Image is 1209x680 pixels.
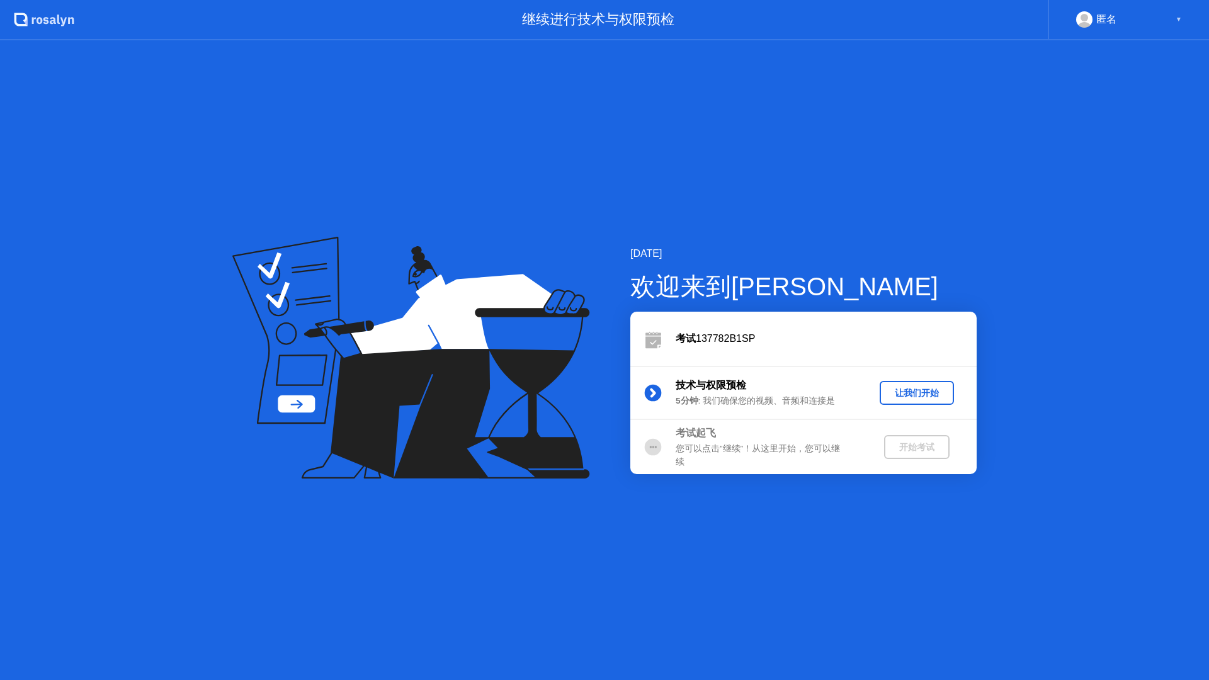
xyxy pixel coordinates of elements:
div: 您可以点击”继续”！从这里开始，您可以继续 [676,443,857,468]
div: : 我们确保您的视频、音频和连接是 [676,395,857,407]
b: 考试起飞 [676,428,716,438]
div: 欢迎来到[PERSON_NAME] [630,268,977,305]
button: 开始考试 [884,435,950,459]
div: 匿名 [1096,11,1116,28]
b: 5分钟 [676,396,698,405]
div: 让我们开始 [885,387,949,399]
div: 开始考试 [889,441,945,453]
div: 137782B1SP [676,331,977,346]
b: 技术与权限预检 [676,380,746,390]
button: 让我们开始 [880,381,954,405]
div: ▼ [1176,11,1182,28]
div: [DATE] [630,246,977,261]
b: 考试 [676,333,696,344]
